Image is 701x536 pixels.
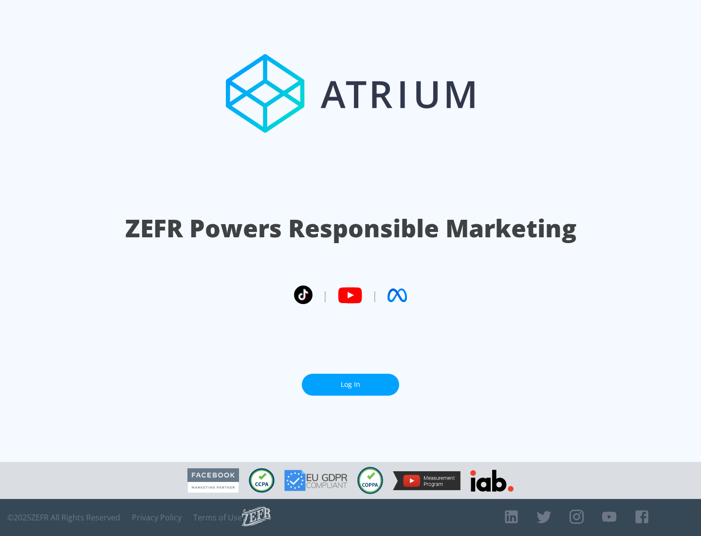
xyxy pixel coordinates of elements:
img: Facebook Marketing Partner [187,468,239,493]
a: Log In [302,374,399,396]
span: | [322,288,328,303]
a: Privacy Policy [132,513,182,522]
img: CCPA Compliant [249,468,275,493]
h1: ZEFR Powers Responsible Marketing [125,211,576,245]
img: GDPR Compliant [284,470,348,491]
span: © 2025 ZEFR All Rights Reserved [7,513,120,522]
img: YouTube Measurement Program [393,471,461,490]
img: COPPA Compliant [357,467,383,494]
span: | [372,288,378,303]
a: Terms of Use [193,513,242,522]
img: IAB [470,470,514,492]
